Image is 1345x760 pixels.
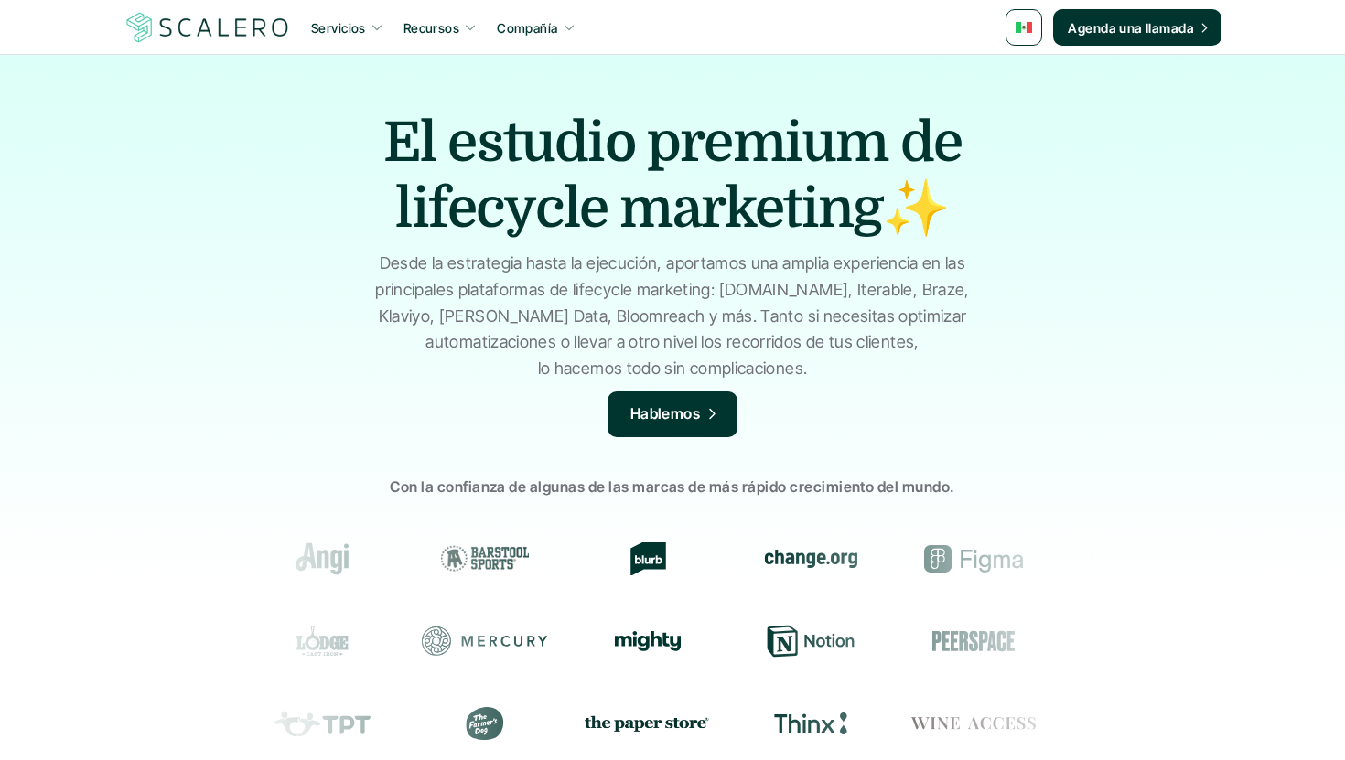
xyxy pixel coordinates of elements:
[910,625,1037,658] div: Peerspace
[748,707,874,740] div: Thinx
[422,707,548,740] div: The Farmer's Dog
[375,251,970,382] p: Desde la estrategia hasta la ejecución, aportamos una amplia experiencia en las principales plata...
[1073,625,1200,658] div: Resy
[585,542,711,575] div: Blurb
[910,542,1037,575] div: Figma
[259,625,385,658] div: Lodge Cast Iron
[1073,707,1200,740] div: Prose
[630,402,701,426] p: Hablemos
[608,391,738,437] a: Hablemos
[124,11,292,44] a: Scalero company logo
[585,631,711,651] div: Mighty Networks
[497,18,557,37] p: Compañía
[311,18,366,37] p: Servicios
[1068,18,1194,37] p: Agenda una llamada
[352,110,993,241] h1: El estudio premium de lifecycle marketing✨
[1092,547,1180,569] img: Groome
[1053,9,1221,46] a: Agenda una llamada
[403,18,459,37] p: Recursos
[422,625,548,658] div: Mercury
[748,625,874,658] div: Notion
[422,542,548,575] div: Barstool
[124,10,292,45] img: Scalero company logo
[259,542,385,575] div: Angi
[748,542,874,575] div: change.org
[259,707,385,740] div: Teachers Pay Teachers
[910,707,1037,740] div: Wine Access
[585,712,711,734] img: the paper store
